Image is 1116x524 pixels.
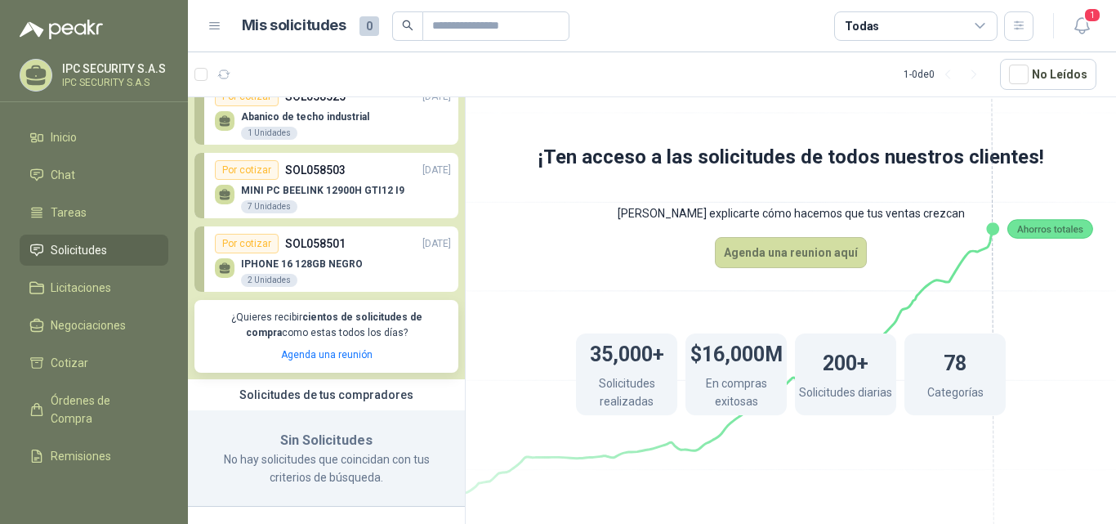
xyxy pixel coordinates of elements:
[285,235,346,253] p: SOL058501
[215,234,279,253] div: Por cotizar
[20,441,168,472] a: Remisiones
[1067,11,1096,41] button: 1
[20,159,168,190] a: Chat
[246,311,422,338] b: cientos de solicitudes de compra
[20,478,168,509] a: Configuración
[20,272,168,303] a: Licitaciones
[51,128,77,146] span: Inicio
[685,374,787,414] p: En compras exitosas
[285,161,346,179] p: SOL058503
[188,379,465,410] div: Solicitudes de tus compradores
[62,78,166,87] p: IPC SECURITY S.A.S
[51,241,107,259] span: Solicitudes
[51,316,126,334] span: Negociaciones
[242,14,346,38] h1: Mis solicitudes
[927,383,984,405] p: Categorías
[576,374,677,414] p: Solicitudes realizadas
[799,383,892,405] p: Solicitudes diarias
[51,279,111,297] span: Licitaciones
[715,237,867,268] button: Agenda una reunion aquí
[845,17,879,35] div: Todas
[62,63,166,74] p: IPC SECURITY S.A.S
[20,197,168,228] a: Tareas
[51,447,111,465] span: Remisiones
[204,310,449,341] p: ¿Quieres recibir como estas todos los días?
[359,16,379,36] span: 0
[208,450,445,486] p: No hay solicitudes que coincidan con tus criterios de búsqueda.
[194,226,458,292] a: Por cotizarSOL058501[DATE] IPHONE 16 128GB NEGRO2 Unidades
[422,236,451,252] p: [DATE]
[20,20,103,39] img: Logo peakr
[241,185,404,196] p: MINI PC BEELINK 12900H GTI12 I9
[215,160,279,180] div: Por cotizar
[422,163,451,178] p: [DATE]
[904,61,987,87] div: 1 - 0 de 0
[1000,59,1096,90] button: No Leídos
[241,274,297,287] div: 2 Unidades
[823,343,868,379] h1: 200+
[20,347,168,378] a: Cotizar
[1083,7,1101,23] span: 1
[241,200,297,213] div: 7 Unidades
[590,334,664,370] h1: 35,000+
[281,349,373,361] a: Agenda una reunión
[20,235,168,266] a: Solicitudes
[20,385,168,434] a: Órdenes de Compra
[20,310,168,341] a: Negociaciones
[241,111,369,123] p: Abanico de techo industrial
[51,354,88,372] span: Cotizar
[20,122,168,153] a: Inicio
[241,258,363,270] p: IPHONE 16 128GB NEGRO
[194,79,458,145] a: Por cotizarSOL058525[DATE] Abanico de techo industrial1 Unidades
[51,166,75,184] span: Chat
[241,127,297,140] div: 1 Unidades
[944,343,966,379] h1: 78
[402,20,413,31] span: search
[51,204,87,222] span: Tareas
[194,153,458,218] a: Por cotizarSOL058503[DATE] MINI PC BEELINK 12900H GTI12 I97 Unidades
[51,392,153,428] span: Órdenes de Compra
[208,430,445,451] h3: Sin Solicitudes
[690,334,783,370] h1: $16,000M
